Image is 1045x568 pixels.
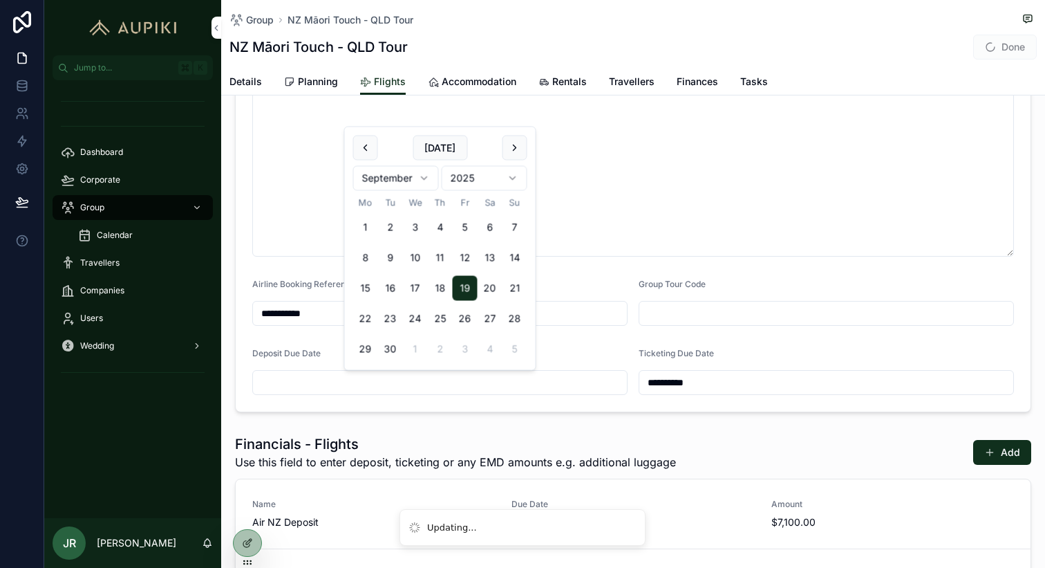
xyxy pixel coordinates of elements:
th: Sunday [502,196,527,210]
span: Travellers [609,75,655,89]
button: Sunday, 14 September 2025 [502,246,527,271]
div: Updating... [427,521,477,535]
h1: NZ Māori Touch - QLD Tour [229,37,408,57]
span: Dashboard [80,147,123,158]
button: Wednesday, 1 October 2025 [403,337,428,362]
button: Friday, 12 September 2025 [453,246,478,271]
img: App logo [83,17,183,39]
th: Tuesday [378,196,403,210]
button: Wednesday, 3 September 2025 [403,215,428,240]
span: Tasks [740,75,768,89]
button: Wednesday, 10 September 2025 [403,246,428,271]
th: Friday [453,196,478,210]
th: Monday [353,196,378,210]
button: Monday, 29 September 2025 [353,337,378,362]
span: Travellers [80,257,120,268]
span: Airline Booking Reference [252,279,355,289]
button: Friday, 19 September 2025, selected [453,276,478,301]
button: Sunday, 28 September 2025 [502,306,527,331]
button: Sunday, 5 October 2025 [502,337,527,362]
span: Users [80,313,103,324]
a: Details [229,69,262,97]
a: Finances [677,69,718,97]
button: Monday, 15 September 2025 [353,276,378,301]
button: Tuesday, 23 September 2025 [378,306,403,331]
button: Saturday, 20 September 2025 [478,276,502,301]
button: Thursday, 2 October 2025 [428,337,453,362]
button: Thursday, 4 September 2025 [428,215,453,240]
button: Tuesday, 2 September 2025 [378,215,403,240]
a: Wedding [53,333,213,358]
span: Details [229,75,262,89]
div: scrollable content [44,80,221,401]
span: Air NZ Deposit [252,515,495,529]
th: Saturday [478,196,502,210]
button: Tuesday, 16 September 2025 [378,276,403,301]
p: [PERSON_NAME] [97,536,176,550]
span: Ticketing Due Date [639,348,714,358]
button: Monday, 1 September 2025 [353,215,378,240]
button: Sunday, 7 September 2025 [502,215,527,240]
span: Planning [298,75,338,89]
a: Accommodation [428,69,516,97]
span: Wedding [80,340,114,351]
a: Companies [53,278,213,303]
span: K [195,62,206,73]
span: Rentals [552,75,587,89]
button: Tuesday, 9 September 2025 [378,246,403,271]
span: Calendar [97,230,133,241]
button: Monday, 22 September 2025 [353,306,378,331]
button: Wednesday, 24 September 2025 [403,306,428,331]
span: Accommodation [442,75,516,89]
button: Thursday, 25 September 2025 [428,306,453,331]
button: Jump to...K [53,55,213,80]
a: NZ Māori Touch - QLD Tour [288,13,413,27]
span: Group Tour Code [639,279,706,289]
a: Group [53,195,213,220]
a: Rentals [538,69,587,97]
a: Corporate [53,167,213,192]
button: Wednesday, 17 September 2025 [403,276,428,301]
span: Corporate [80,174,120,185]
a: Dashboard [53,140,213,165]
button: Thursday, 18 September 2025 [428,276,453,301]
button: Thursday, 11 September 2025 [428,246,453,271]
a: Planning [284,69,338,97]
h1: Financials - Flights [235,434,676,454]
span: $7,100.00 [771,515,1014,529]
span: Use this field to enter deposit, ticketing or any EMD amounts e.g. additional luggage [235,454,676,470]
span: Group [80,202,104,213]
a: Travellers [609,69,655,97]
button: [DATE] [413,136,467,161]
button: Friday, 5 September 2025 [453,215,478,240]
button: Add [973,440,1031,465]
span: Amount [771,499,1014,510]
button: Saturday, 4 October 2025 [478,337,502,362]
th: Wednesday [403,196,428,210]
a: Calendar [69,223,213,248]
span: Jump to... [74,62,173,73]
span: Name [252,499,495,510]
button: Saturday, 13 September 2025 [478,246,502,271]
a: Group [229,13,274,27]
span: Group [246,13,274,27]
a: NameAir NZ DepositDue Date[DATE]Amount$7,100.00 [236,479,1030,549]
a: Travellers [53,250,213,275]
button: Sunday, 21 September 2025 [502,276,527,301]
span: Deposit Due Date [252,348,321,358]
span: Flights [374,75,406,89]
button: Friday, 3 October 2025 [453,337,478,362]
th: Thursday [428,196,453,210]
span: Companies [80,285,124,296]
button: Friday, 26 September 2025 [453,306,478,331]
span: JR [63,535,76,551]
button: Tuesday, 30 September 2025 [378,337,403,362]
table: September 2025 [353,196,527,362]
a: Tasks [740,69,768,97]
a: Flights [360,69,406,95]
button: Monday, 8 September 2025 [353,246,378,271]
a: Users [53,306,213,331]
span: Finances [677,75,718,89]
